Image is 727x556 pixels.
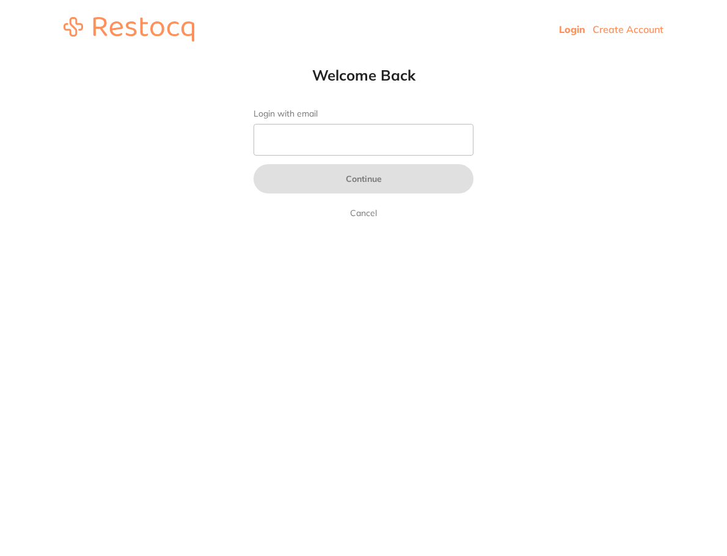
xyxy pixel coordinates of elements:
[64,17,194,42] img: restocq_logo.svg
[593,23,663,35] a: Create Account
[229,66,498,84] h1: Welcome Back
[254,164,473,193] button: Continue
[254,109,473,119] label: Login with email
[348,206,379,220] a: Cancel
[559,23,585,35] a: Login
